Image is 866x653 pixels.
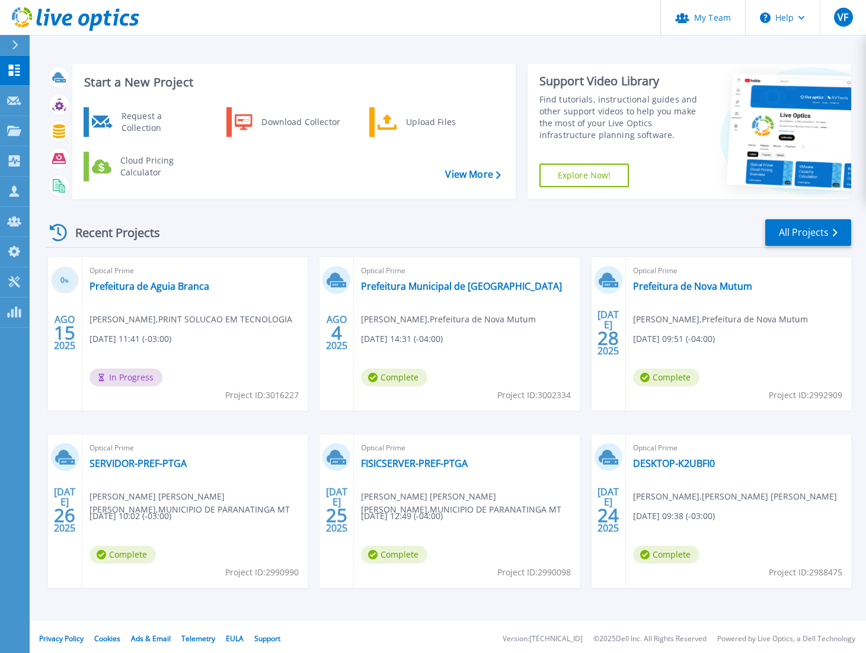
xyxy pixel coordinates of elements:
span: Optical Prime [361,441,572,454]
div: Support Video Library [539,73,701,89]
a: Privacy Policy [39,633,84,644]
li: Version: [TECHNICAL_ID] [503,635,583,643]
a: Request a Collection [84,107,205,137]
h3: Start a New Project [84,76,500,89]
div: Recent Projects [46,218,176,247]
span: [DATE] 10:02 (-03:00) [90,510,171,523]
div: [DATE] 2025 [325,488,348,532]
span: Complete [361,369,427,386]
div: [DATE] 2025 [597,488,619,532]
span: Optical Prime [90,264,301,277]
span: [PERSON_NAME] [PERSON_NAME] [PERSON_NAME] , MUNICIPIO DE PARANATINGA MT [90,490,308,516]
span: Complete [633,369,699,386]
h3: 0 [51,274,79,287]
span: Project ID: 2992909 [769,389,842,402]
div: AGO 2025 [53,311,76,354]
span: Project ID: 2990990 [225,566,299,579]
a: EULA [226,633,244,644]
span: [PERSON_NAME] , [PERSON_NAME] [PERSON_NAME] [633,490,837,503]
span: Project ID: 2988475 [769,566,842,579]
div: Request a Collection [116,110,202,134]
a: DESKTOP-K2UBFI0 [633,457,715,469]
div: Upload Files [400,110,488,134]
span: Project ID: 3002334 [497,389,571,402]
a: FISICSERVER-PREF-PTGA [361,457,468,469]
span: Complete [633,546,699,564]
span: Complete [90,546,156,564]
span: [DATE] 14:31 (-04:00) [361,332,443,345]
a: View More [445,169,500,180]
span: Optical Prime [633,441,844,454]
li: Powered by Live Optics, a Dell Technology [717,635,855,643]
span: [DATE] 09:38 (-03:00) [633,510,715,523]
span: Project ID: 2990098 [497,566,571,579]
a: Ads & Email [131,633,171,644]
span: 28 [597,333,619,343]
div: [DATE] 2025 [597,311,619,354]
span: [PERSON_NAME] , Prefeitura de Nova Mutum [633,313,808,326]
span: Project ID: 3016227 [225,389,299,402]
a: Cloud Pricing Calculator [84,152,205,181]
span: Complete [361,546,427,564]
span: 24 [597,510,619,520]
span: Optical Prime [633,264,844,277]
div: Find tutorials, instructional guides and other support videos to help you make the most of your L... [539,94,701,141]
span: 15 [54,328,75,338]
div: [DATE] 2025 [53,488,76,532]
span: 25 [326,510,347,520]
span: Optical Prime [90,441,301,454]
span: [PERSON_NAME] , Prefeitura de Nova Mutum [361,313,536,326]
span: Optical Prime [361,264,572,277]
a: Upload Files [369,107,491,137]
div: Cloud Pricing Calculator [114,155,202,178]
a: All Projects [765,219,851,246]
a: Prefeitura de Nova Mutum [633,280,752,292]
a: Prefeitura de Aguia Branca [90,280,209,292]
span: % [65,277,69,284]
a: SERVIDOR-PREF-PTGA [90,457,187,469]
span: [PERSON_NAME] , PRINT SOLUCAO EM TECNOLOGIA [90,313,292,326]
span: 4 [331,328,342,338]
a: Telemetry [181,633,215,644]
a: Cookies [94,633,120,644]
a: Prefeitura Municipal de [GEOGRAPHIC_DATA] [361,280,562,292]
span: [DATE] 11:41 (-03:00) [90,332,171,345]
a: Download Collector [226,107,348,137]
div: AGO 2025 [325,311,348,354]
a: Explore Now! [539,164,629,187]
a: Support [254,633,280,644]
span: 26 [54,510,75,520]
li: © 2025 Dell Inc. All Rights Reserved [593,635,707,643]
span: VF [838,12,848,22]
span: In Progress [90,369,162,386]
div: Download Collector [255,110,345,134]
span: [PERSON_NAME] [PERSON_NAME] [PERSON_NAME] , MUNICIPIO DE PARANATINGA MT [361,490,579,516]
span: [DATE] 12:49 (-04:00) [361,510,443,523]
span: [DATE] 09:51 (-04:00) [633,332,715,345]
